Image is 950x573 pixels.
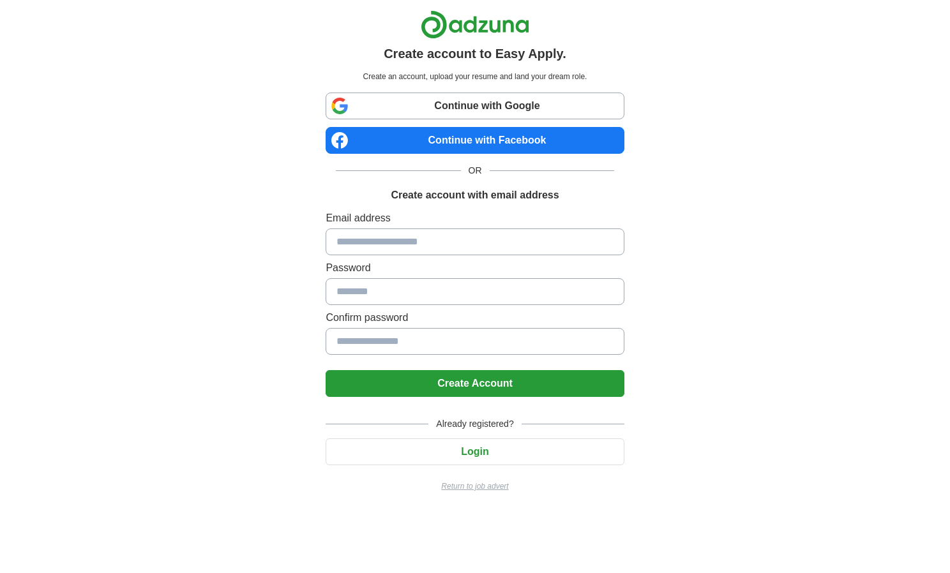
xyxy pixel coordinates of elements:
a: Continue with Facebook [326,127,624,154]
button: Login [326,438,624,465]
a: Continue with Google [326,93,624,119]
span: OR [461,164,490,177]
span: Already registered? [428,417,521,431]
button: Create Account [326,370,624,397]
p: Create an account, upload your resume and land your dream role. [328,71,621,82]
h1: Create account with email address [391,188,559,203]
label: Password [326,260,624,276]
h1: Create account to Easy Apply. [384,44,566,63]
label: Email address [326,211,624,226]
label: Confirm password [326,310,624,325]
a: Return to job advert [326,480,624,492]
a: Login [326,446,624,457]
img: Adzuna logo [421,10,529,39]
